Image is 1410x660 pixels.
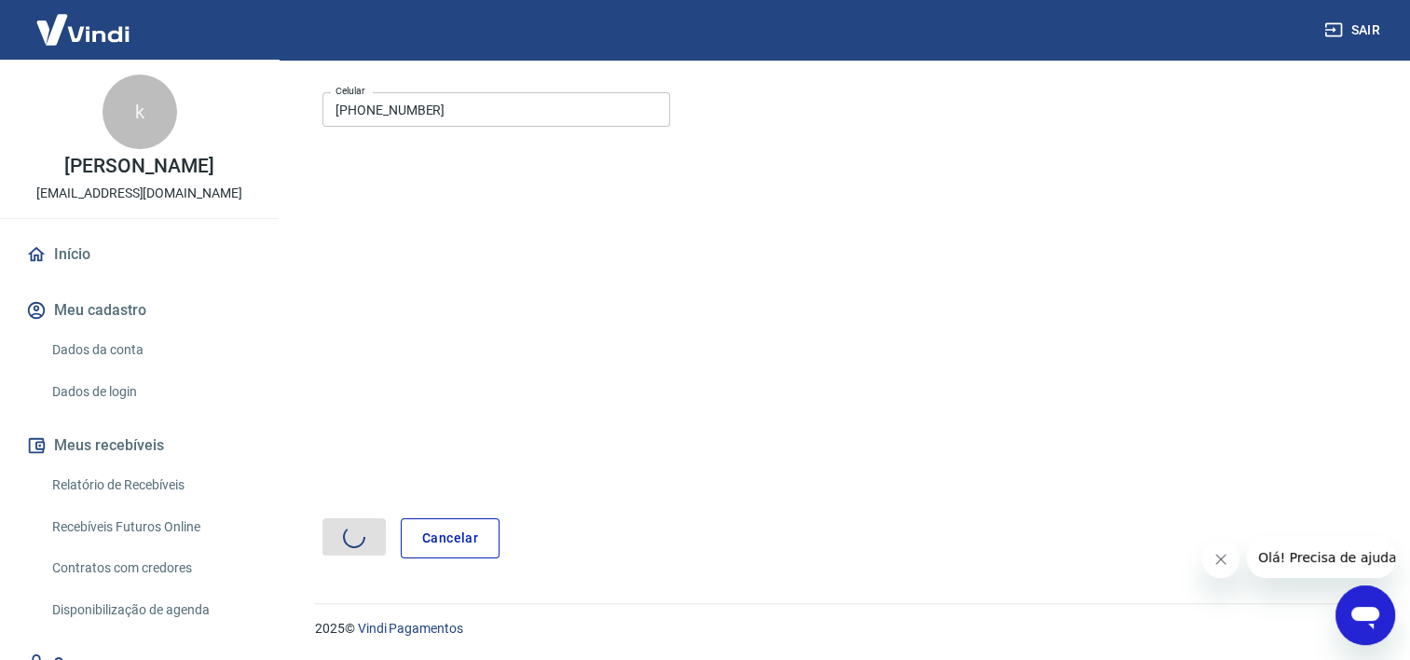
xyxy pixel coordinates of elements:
span: Olá! Precisa de ajuda? [11,13,157,28]
a: Início [22,234,256,275]
button: Meu cadastro [22,290,256,331]
p: 2025 © [315,619,1365,639]
button: Meus recebíveis [22,425,256,466]
div: k [103,75,177,149]
iframe: Botão para abrir a janela de mensagens [1335,585,1395,645]
iframe: Mensagem da empresa [1247,537,1395,578]
a: Disponibilização de agenda [45,591,256,629]
a: Dados da conta [45,331,256,369]
a: Relatório de Recebíveis [45,466,256,504]
a: Dados de login [45,373,256,411]
label: Celular [335,84,365,98]
a: Contratos com credores [45,549,256,587]
a: Recebíveis Futuros Online [45,508,256,546]
button: Sair [1321,13,1388,48]
iframe: Fechar mensagem [1202,541,1239,578]
p: [PERSON_NAME] [64,157,213,176]
a: Cancelar [401,518,500,558]
img: Vindi [22,1,144,58]
p: [EMAIL_ADDRESS][DOMAIN_NAME] [36,184,242,203]
a: Vindi Pagamentos [358,621,463,636]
